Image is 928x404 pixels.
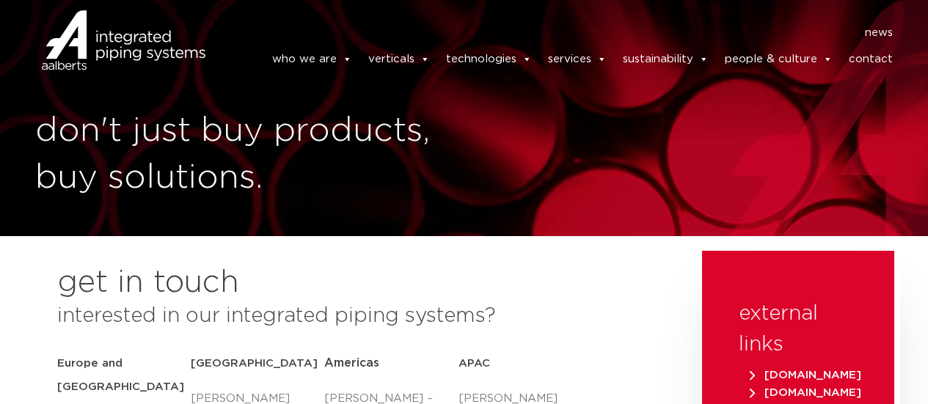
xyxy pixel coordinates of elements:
[750,370,861,381] span: [DOMAIN_NAME]
[35,108,457,202] h1: don't just buy products, buy solutions.
[746,387,865,398] a: [DOMAIN_NAME]
[446,45,532,74] a: technologies
[739,298,858,360] h3: external links
[623,45,709,74] a: sustainability
[227,21,894,45] nav: Menu
[57,358,184,392] strong: Europe and [GEOGRAPHIC_DATA]
[725,45,833,74] a: people & culture
[458,352,592,375] h5: APAC
[849,45,893,74] a: contact
[57,301,665,331] h3: interested in our integrated piping systems?
[865,21,893,45] a: news
[191,352,324,375] h5: [GEOGRAPHIC_DATA]
[750,387,861,398] span: [DOMAIN_NAME]
[324,357,379,369] span: Americas
[746,370,865,381] a: [DOMAIN_NAME]
[368,45,430,74] a: verticals
[548,45,607,74] a: services
[272,45,352,74] a: who we are
[57,265,239,301] h2: get in touch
